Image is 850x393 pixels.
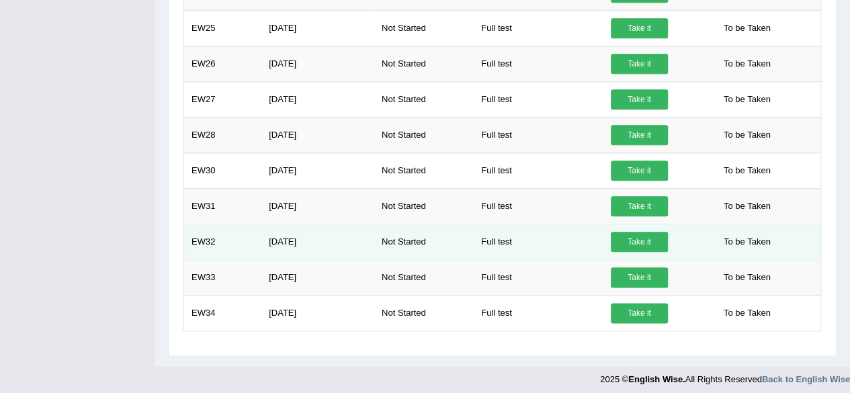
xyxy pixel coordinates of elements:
td: EW27 [184,81,262,117]
a: Take it [611,54,668,74]
span: To be Taken [717,267,777,288]
td: Not Started [374,259,474,295]
td: [DATE] [261,10,374,46]
strong: English Wise. [628,374,685,384]
td: Full test [474,46,603,81]
td: Not Started [374,224,474,259]
td: [DATE] [261,81,374,117]
a: Take it [611,232,668,252]
a: Take it [611,196,668,216]
td: Full test [474,224,603,259]
a: Back to English Wise [762,374,850,384]
td: Full test [474,295,603,331]
a: Take it [611,125,668,145]
td: Not Started [374,152,474,188]
td: Full test [474,10,603,46]
td: EW31 [184,188,262,224]
span: To be Taken [717,18,777,38]
td: Not Started [374,117,474,152]
span: To be Taken [717,303,777,323]
td: Full test [474,188,603,224]
td: Not Started [374,81,474,117]
a: Take it [611,303,668,323]
span: To be Taken [717,161,777,181]
td: [DATE] [261,117,374,152]
td: Not Started [374,188,474,224]
td: [DATE] [261,224,374,259]
a: Take it [611,161,668,181]
td: EW25 [184,10,262,46]
td: [DATE] [261,295,374,331]
span: To be Taken [717,196,777,216]
span: To be Taken [717,54,777,74]
td: [DATE] [261,188,374,224]
td: Not Started [374,46,474,81]
td: EW34 [184,295,262,331]
td: [DATE] [261,46,374,81]
td: Full test [474,117,603,152]
td: [DATE] [261,259,374,295]
span: To be Taken [717,125,777,145]
td: Not Started [374,295,474,331]
td: EW26 [184,46,262,81]
span: To be Taken [717,89,777,110]
td: EW32 [184,224,262,259]
div: 2025 © All Rights Reserved [600,366,850,386]
td: [DATE] [261,152,374,188]
td: EW33 [184,259,262,295]
td: Full test [474,152,603,188]
td: Full test [474,81,603,117]
td: EW28 [184,117,262,152]
span: To be Taken [717,232,777,252]
td: EW30 [184,152,262,188]
td: Full test [474,259,603,295]
a: Take it [611,18,668,38]
td: Not Started [374,10,474,46]
a: Take it [611,89,668,110]
a: Take it [611,267,668,288]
